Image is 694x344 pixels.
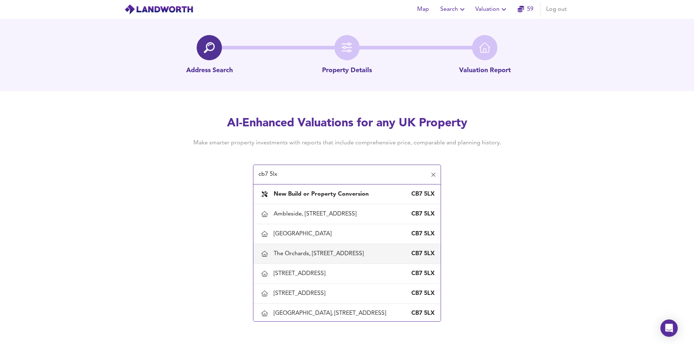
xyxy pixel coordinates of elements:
div: [GEOGRAPHIC_DATA] [274,230,334,238]
p: Property Details [322,66,372,75]
div: Open Intercom Messenger [660,319,678,337]
button: Search [437,2,470,17]
button: Map [411,2,434,17]
h2: AI-Enhanced Valuations for any UK Property [182,116,512,131]
img: filter-icon [342,42,352,53]
div: CB7 5LX [406,270,435,278]
img: home-icon [479,42,490,53]
b: New Build or Property Conversion [274,191,369,197]
button: Log out [543,2,570,17]
span: Log out [546,4,567,14]
span: Map [414,4,432,14]
img: logo [124,4,193,15]
div: CB7 5LX [406,190,435,198]
div: CB7 5LX [406,289,435,297]
div: CB7 5LX [406,230,435,238]
div: [STREET_ADDRESS] [274,270,328,278]
span: Search [440,4,467,14]
div: Ambleside, [STREET_ADDRESS] [274,210,359,218]
div: [STREET_ADDRESS] [274,289,328,297]
button: Clear [428,170,438,180]
div: CB7 5LX [406,309,435,317]
p: Valuation Report [459,66,511,75]
img: search-icon [204,42,215,53]
p: Address Search [186,66,233,75]
input: Enter a postcode to start... [256,168,427,182]
h4: Make smarter property investments with reports that include comprehensive price, comparable and p... [182,139,512,147]
div: The Orchards, [STREET_ADDRESS] [274,250,367,258]
a: 59 [518,4,534,14]
button: 59 [514,2,537,17]
span: Valuation [475,4,508,14]
button: Valuation [472,2,511,17]
div: [GEOGRAPHIC_DATA], [STREET_ADDRESS] [274,309,389,317]
div: CB7 5LX [406,210,435,218]
div: CB7 5LX [406,250,435,258]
